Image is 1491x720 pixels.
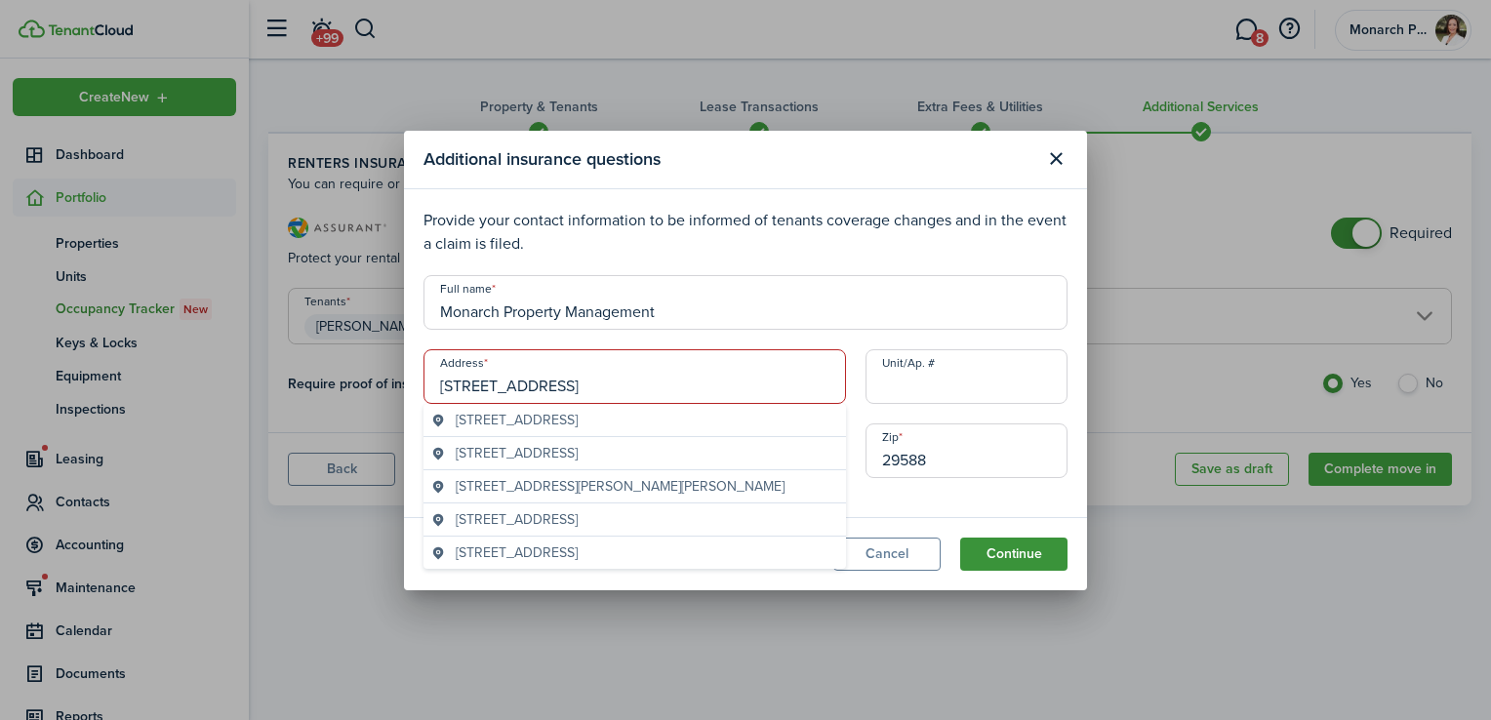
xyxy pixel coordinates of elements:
[1039,142,1072,176] button: Close modal
[423,140,1034,179] modal-title: Additional insurance questions
[456,410,578,430] span: [STREET_ADDRESS]
[456,509,578,530] span: [STREET_ADDRESS]
[960,538,1068,571] button: Continue
[423,209,1068,256] p: Provide your contact information to be informed of tenants coverage changes and in the event a cl...
[456,542,578,563] span: [STREET_ADDRESS]
[456,443,578,463] span: [STREET_ADDRESS]
[423,349,846,404] input: Start typing the address and then select from the dropdown
[456,476,785,497] span: [STREET_ADDRESS][PERSON_NAME][PERSON_NAME]
[833,538,941,571] button: Cancel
